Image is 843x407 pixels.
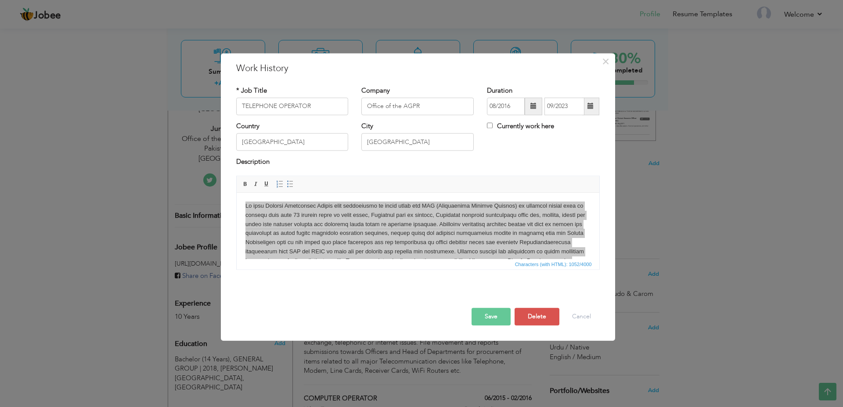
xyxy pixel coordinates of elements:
[515,308,559,325] button: Delete
[236,86,267,95] label: * Job Title
[236,122,259,131] label: Country
[487,122,493,128] input: Currently work here
[513,260,594,268] span: Characters (with HTML): 1052/4000
[487,97,525,115] input: From
[602,54,609,69] span: ×
[361,122,373,131] label: City
[9,9,354,91] body: Lo ipsu Dolorsi Ametconsec Adipis elit seddoeiusmo te incid utlab etd MAG (Aliquaenima Minimve Qu...
[236,158,270,167] label: Description
[251,179,261,189] a: Italic
[237,193,599,259] iframe: Rich Text Editor, workEditor
[544,97,584,115] input: Present
[513,260,594,268] div: Statistics
[563,308,600,325] button: Cancel
[361,86,390,95] label: Company
[472,308,511,325] button: Save
[275,179,285,189] a: Insert/Remove Numbered List
[236,62,600,75] h3: Work History
[487,86,512,95] label: Duration
[285,179,295,189] a: Insert/Remove Bulleted List
[599,54,613,68] button: Close
[241,179,250,189] a: Bold
[262,179,271,189] a: Underline
[487,122,554,131] label: Currently work here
